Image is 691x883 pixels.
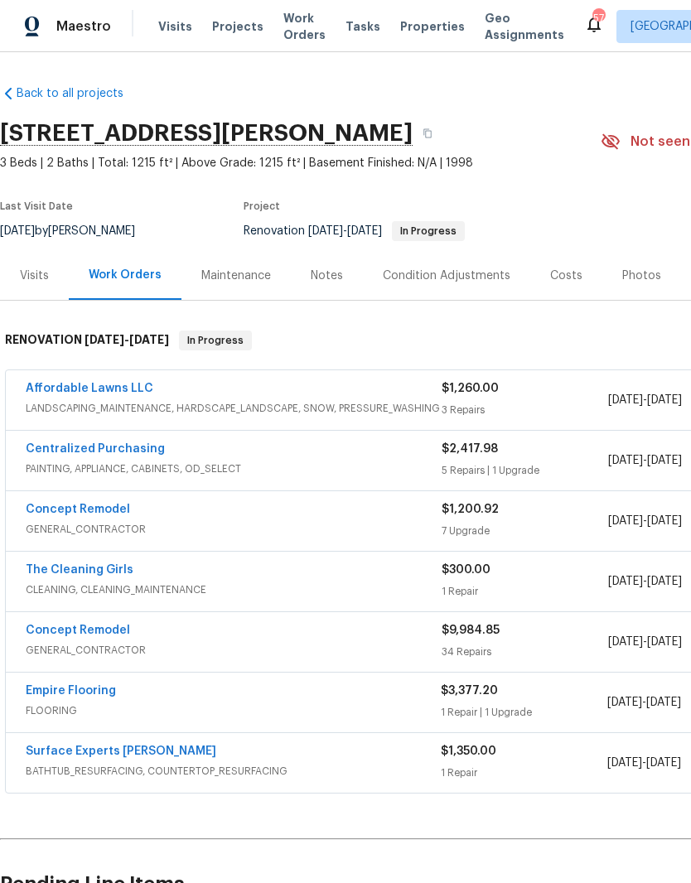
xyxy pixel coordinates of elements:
[158,18,192,35] span: Visits
[646,757,681,769] span: [DATE]
[442,564,490,576] span: $300.00
[394,226,463,236] span: In Progress
[647,576,682,587] span: [DATE]
[383,268,510,284] div: Condition Adjustments
[608,636,643,648] span: [DATE]
[646,697,681,708] span: [DATE]
[608,513,682,529] span: -
[244,225,465,237] span: Renovation
[608,573,682,590] span: -
[442,583,608,600] div: 1 Repair
[345,21,380,32] span: Tasks
[26,521,442,538] span: GENERAL_CONTRACTOR
[308,225,343,237] span: [DATE]
[26,763,441,779] span: BATHTUB_RESURFACING, COUNTERTOP_RESURFACING
[26,581,442,598] span: CLEANING, CLEANING_MAINTENANCE
[442,625,500,636] span: $9,984.85
[283,10,326,43] span: Work Orders
[607,694,681,711] span: -
[442,462,608,479] div: 5 Repairs | 1 Upgrade
[647,515,682,527] span: [DATE]
[608,515,643,527] span: [DATE]
[201,268,271,284] div: Maintenance
[26,702,441,719] span: FLOORING
[442,402,608,418] div: 3 Repairs
[400,18,465,35] span: Properties
[26,745,216,757] a: Surface Experts [PERSON_NAME]
[129,334,169,345] span: [DATE]
[308,225,382,237] span: -
[20,268,49,284] div: Visits
[56,18,111,35] span: Maestro
[550,268,582,284] div: Costs
[647,636,682,648] span: [DATE]
[608,455,643,466] span: [DATE]
[592,10,604,27] div: 57
[607,755,681,771] span: -
[244,201,280,211] span: Project
[608,452,682,469] span: -
[26,461,442,477] span: PAINTING, APPLIANCE, CABINETS, OD_SELECT
[26,642,442,659] span: GENERAL_CONTRACTOR
[181,332,250,349] span: In Progress
[485,10,564,43] span: Geo Assignments
[26,504,130,515] a: Concept Remodel
[442,443,498,455] span: $2,417.98
[212,18,263,35] span: Projects
[311,268,343,284] div: Notes
[413,118,442,148] button: Copy Address
[26,564,133,576] a: The Cleaning Girls
[442,644,608,660] div: 34 Repairs
[441,685,498,697] span: $3,377.20
[647,394,682,406] span: [DATE]
[441,765,606,781] div: 1 Repair
[89,267,162,283] div: Work Orders
[608,392,682,408] span: -
[441,704,606,721] div: 1 Repair | 1 Upgrade
[647,455,682,466] span: [DATE]
[608,576,643,587] span: [DATE]
[26,625,130,636] a: Concept Remodel
[442,383,499,394] span: $1,260.00
[26,685,116,697] a: Empire Flooring
[85,334,124,345] span: [DATE]
[85,334,169,345] span: -
[608,634,682,650] span: -
[607,757,642,769] span: [DATE]
[26,443,165,455] a: Centralized Purchasing
[442,504,499,515] span: $1,200.92
[26,400,442,417] span: LANDSCAPING_MAINTENANCE, HARDSCAPE_LANDSCAPE, SNOW, PRESSURE_WASHING
[5,331,169,350] h6: RENOVATION
[347,225,382,237] span: [DATE]
[441,745,496,757] span: $1,350.00
[608,394,643,406] span: [DATE]
[26,383,153,394] a: Affordable Lawns LLC
[622,268,661,284] div: Photos
[607,697,642,708] span: [DATE]
[442,523,608,539] div: 7 Upgrade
